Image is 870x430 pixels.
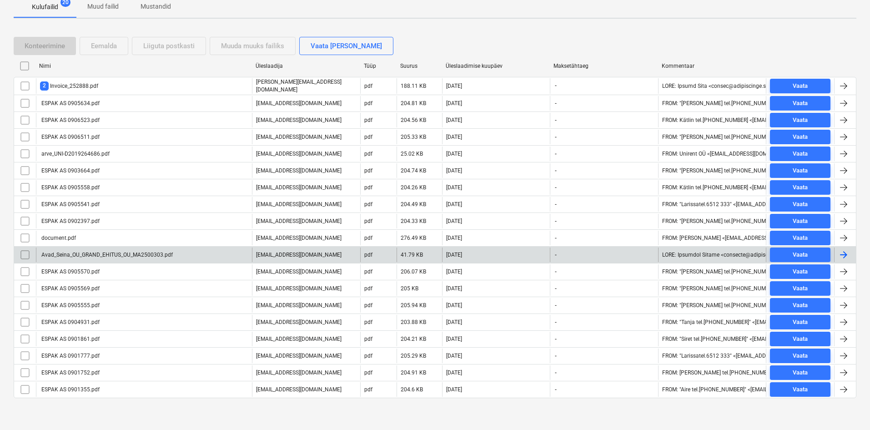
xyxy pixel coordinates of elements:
[364,167,372,174] div: pdf
[793,267,808,277] div: Vaata
[793,283,808,294] div: Vaata
[446,369,462,376] div: [DATE]
[40,353,100,359] div: ESPAK AS 0901777.pdf
[40,268,100,275] div: ESPAK AS 0905570.pdf
[770,382,830,397] button: Vaata
[770,197,830,212] button: Vaata
[256,167,342,175] p: [EMAIL_ADDRESS][DOMAIN_NAME]
[256,285,342,293] p: [EMAIL_ADDRESS][DOMAIN_NAME]
[364,218,372,224] div: pdf
[256,352,342,360] p: [EMAIL_ADDRESS][DOMAIN_NAME]
[793,334,808,344] div: Vaata
[364,151,372,157] div: pdf
[446,100,462,106] div: [DATE]
[554,369,558,377] span: -
[554,319,558,326] span: -
[554,150,558,158] span: -
[770,113,830,127] button: Vaata
[770,315,830,329] button: Vaata
[554,100,558,107] span: -
[364,134,372,140] div: pdf
[793,132,808,142] div: Vaata
[364,353,372,359] div: pdf
[554,184,558,192] span: -
[256,201,342,208] p: [EMAIL_ADDRESS][DOMAIN_NAME]
[793,166,808,176] div: Vaata
[364,252,372,258] div: pdf
[770,180,830,195] button: Vaata
[401,353,426,359] div: 205.29 KB
[256,386,342,394] p: [EMAIL_ADDRESS][DOMAIN_NAME]
[40,81,49,90] span: 2
[401,134,426,140] div: 205.33 KB
[40,252,173,258] div: Avad_Seina_OU_GRAND_EHITUS_OU_MA2500303.pdf
[662,63,763,69] div: Kommentaar
[793,216,808,227] div: Vaata
[401,167,426,174] div: 204.74 KB
[256,184,342,192] p: [EMAIL_ADDRESS][DOMAIN_NAME]
[770,96,830,111] button: Vaata
[401,319,426,325] div: 203.88 KB
[793,250,808,260] div: Vaata
[256,369,342,377] p: [EMAIL_ADDRESS][DOMAIN_NAME]
[554,386,558,394] span: -
[554,234,558,242] span: -
[364,386,372,393] div: pdf
[446,319,462,325] div: [DATE]
[364,369,372,376] div: pdf
[554,268,558,276] span: -
[40,336,100,342] div: ESPAK AS 0901861.pdf
[40,81,98,90] div: Invoice_252888.pdf
[446,83,462,89] div: [DATE]
[40,386,100,393] div: ESPAK AS 0901355.pdf
[401,83,426,89] div: 188.11 KB
[256,100,342,107] p: [EMAIL_ADDRESS][DOMAIN_NAME]
[401,100,426,106] div: 204.81 KB
[401,218,426,224] div: 204.33 KB
[401,252,423,258] div: 41.79 KB
[793,300,808,311] div: Vaata
[446,117,462,123] div: [DATE]
[364,83,372,89] div: pdf
[770,248,830,262] button: Vaata
[364,268,372,275] div: pdf
[446,218,462,224] div: [DATE]
[401,184,426,191] div: 204.26 KB
[793,351,808,361] div: Vaata
[554,302,558,309] span: -
[793,98,808,109] div: Vaata
[256,302,342,309] p: [EMAIL_ADDRESS][DOMAIN_NAME]
[446,353,462,359] div: [DATE]
[40,285,100,292] div: ESPAK AS 0905569.pdf
[825,386,870,430] iframe: Chat Widget
[256,63,357,69] div: Üleslaadija
[40,151,110,157] div: arve_UNI-D2019264686.pdf
[825,386,870,430] div: Vestlusvidin
[770,231,830,245] button: Vaata
[446,302,462,309] div: [DATE]
[40,167,100,174] div: ESPAK AS 0903664.pdf
[770,130,830,144] button: Vaata
[770,214,830,228] button: Vaata
[770,298,830,313] button: Vaata
[256,268,342,276] p: [EMAIL_ADDRESS][DOMAIN_NAME]
[770,163,830,178] button: Vaata
[793,317,808,328] div: Vaata
[364,100,372,106] div: pdf
[770,147,830,161] button: Vaata
[400,63,438,69] div: Suurus
[401,151,423,157] div: 25.02 KB
[554,335,558,343] span: -
[554,218,558,225] span: -
[554,167,558,175] span: -
[299,37,393,55] button: Vaata [PERSON_NAME]
[364,285,372,292] div: pdf
[40,117,100,123] div: ESPAK AS 0906523.pdf
[256,319,342,326] p: [EMAIL_ADDRESS][DOMAIN_NAME]
[554,133,558,141] span: -
[40,369,100,376] div: ESPAK AS 0901752.pdf
[554,82,558,90] span: -
[40,100,100,106] div: ESPAK AS 0905634.pdf
[446,235,462,241] div: [DATE]
[40,319,100,325] div: ESPAK AS 0904931.pdf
